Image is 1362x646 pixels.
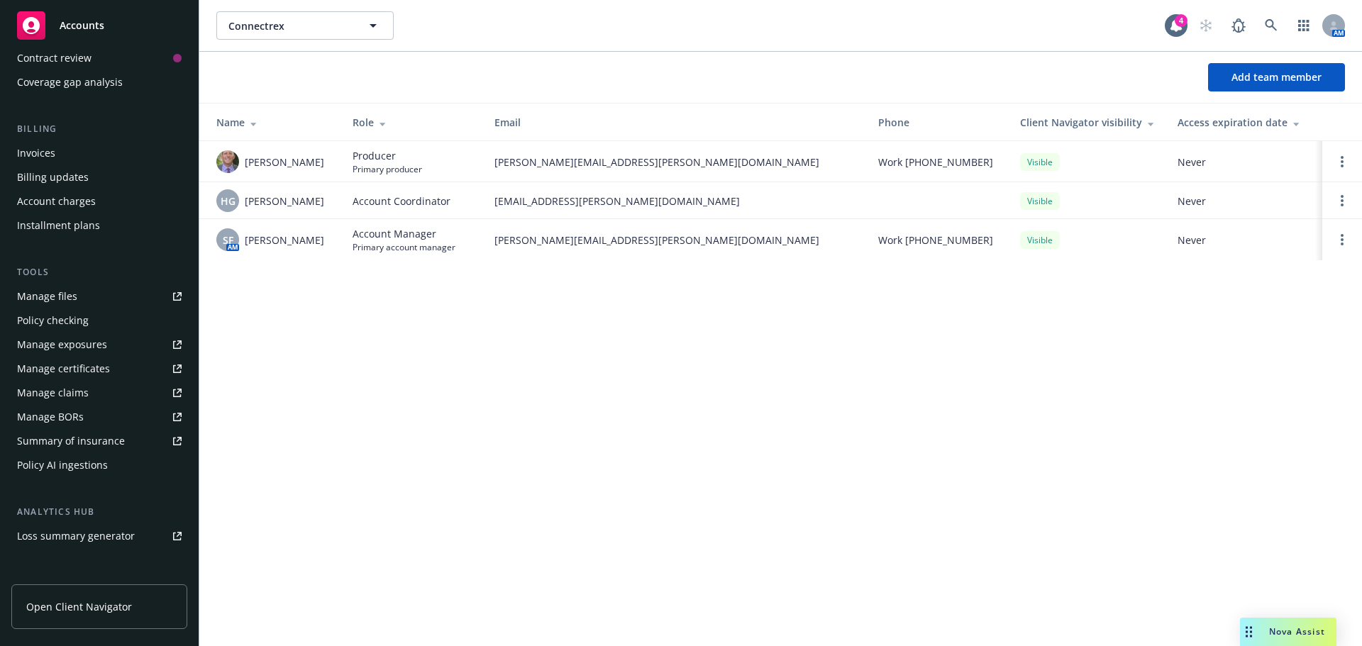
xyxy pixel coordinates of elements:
[1334,231,1351,248] a: Open options
[11,214,187,237] a: Installment plans
[1257,11,1285,40] a: Search
[11,505,187,519] div: Analytics hub
[11,454,187,477] a: Policy AI ingestions
[11,265,187,279] div: Tools
[11,525,187,547] a: Loss summary generator
[1334,153,1351,170] a: Open options
[1178,155,1311,169] span: Never
[11,47,187,69] a: Contract review
[17,142,55,165] div: Invoices
[17,47,92,69] div: Contract review
[17,214,100,237] div: Installment plans
[11,122,187,136] div: Billing
[1269,625,1325,637] span: Nova Assist
[494,155,856,169] span: [PERSON_NAME][EMAIL_ADDRESS][PERSON_NAME][DOMAIN_NAME]
[1175,14,1187,27] div: 4
[1240,618,1258,646] div: Drag to move
[11,430,187,452] a: Summary of insurance
[353,241,455,253] span: Primary account manager
[221,194,236,208] span: HG
[245,155,324,169] span: [PERSON_NAME]
[17,357,110,380] div: Manage certificates
[494,115,856,130] div: Email
[17,454,108,477] div: Policy AI ingestions
[223,233,233,247] span: SF
[245,233,324,247] span: [PERSON_NAME]
[11,406,187,428] a: Manage BORs
[17,406,84,428] div: Manage BORs
[494,194,856,208] span: [EMAIL_ADDRESS][PERSON_NAME][DOMAIN_NAME]
[216,115,330,130] div: Name
[245,194,324,208] span: [PERSON_NAME]
[353,226,455,241] span: Account Manager
[353,148,422,163] span: Producer
[1208,63,1345,91] button: Add team member
[17,71,123,94] div: Coverage gap analysis
[60,20,104,31] span: Accounts
[878,115,997,130] div: Phone
[1290,11,1318,40] a: Switch app
[17,430,125,452] div: Summary of insurance
[878,155,993,169] span: Work [PHONE_NUMBER]
[494,233,856,247] span: [PERSON_NAME][EMAIL_ADDRESS][PERSON_NAME][DOMAIN_NAME]
[228,18,351,33] span: Connectrex
[1192,11,1220,40] a: Start snowing
[11,166,187,189] a: Billing updates
[216,150,239,173] img: photo
[1178,115,1311,130] div: Access expiration date
[17,333,107,356] div: Manage exposures
[11,309,187,332] a: Policy checking
[1240,618,1336,646] button: Nova Assist
[1020,153,1060,171] div: Visible
[11,71,187,94] a: Coverage gap analysis
[11,382,187,404] a: Manage claims
[1178,233,1311,247] span: Never
[353,115,472,130] div: Role
[17,525,135,547] div: Loss summary generator
[11,357,187,380] a: Manage certificates
[1224,11,1253,40] a: Report a Bug
[11,6,187,45] a: Accounts
[1020,115,1155,130] div: Client Navigator visibility
[1231,70,1322,84] span: Add team member
[11,333,187,356] a: Manage exposures
[1178,194,1311,208] span: Never
[1334,192,1351,209] a: Open options
[17,309,89,332] div: Policy checking
[353,163,422,175] span: Primary producer
[216,11,394,40] button: Connectrex
[878,233,993,247] span: Work [PHONE_NUMBER]
[11,285,187,308] a: Manage files
[1020,231,1060,249] div: Visible
[11,190,187,213] a: Account charges
[17,166,89,189] div: Billing updates
[353,194,450,208] span: Account Coordinator
[11,142,187,165] a: Invoices
[17,285,77,308] div: Manage files
[17,190,96,213] div: Account charges
[17,382,89,404] div: Manage claims
[1020,192,1060,210] div: Visible
[26,599,132,614] span: Open Client Navigator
